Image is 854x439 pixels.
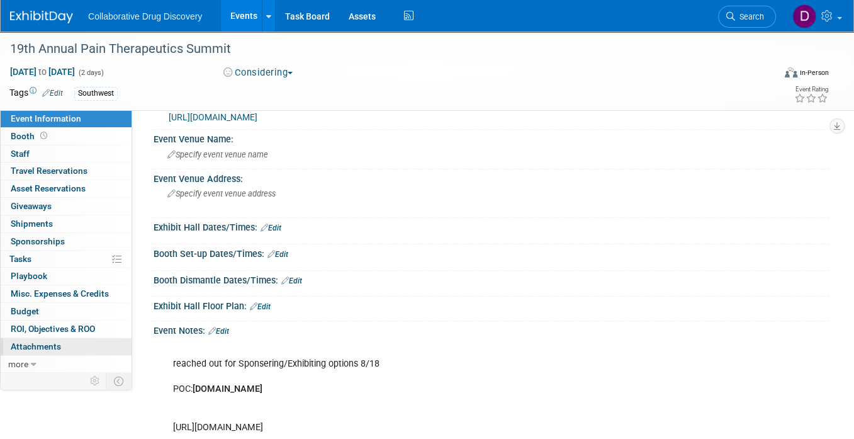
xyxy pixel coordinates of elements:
[88,11,202,21] span: Collaborative Drug Discovery
[9,66,76,77] span: [DATE] [DATE]
[11,341,61,351] span: Attachments
[1,145,132,162] a: Staff
[718,6,776,28] a: Search
[1,128,132,145] a: Booth
[11,166,87,176] span: Travel Reservations
[9,86,63,101] td: Tags
[208,327,229,336] a: Edit
[84,373,106,389] td: Personalize Event Tab Strip
[154,130,829,145] div: Event Venue Name:
[11,131,50,141] span: Booth
[792,4,816,28] img: Daniel Castro
[794,86,828,93] div: Event Rating
[11,271,47,281] span: Playbook
[1,162,132,180] a: Travel Reservations
[154,297,829,313] div: Exhibit Hall Floor Plan:
[154,218,829,234] div: Exhibit Hall Dates/Times:
[267,250,288,259] a: Edit
[735,12,764,21] span: Search
[281,277,302,285] a: Edit
[193,384,262,394] b: [DOMAIN_NAME]
[11,149,30,159] span: Staff
[8,359,28,369] span: more
[11,219,53,229] span: Shipments
[1,198,132,215] a: Giveaways
[1,338,132,355] a: Attachments
[1,180,132,197] a: Asset Reservations
[11,183,86,193] span: Asset Reservations
[1,233,132,250] a: Sponsorships
[167,150,268,159] span: Specify event venue name
[1,110,132,127] a: Event Information
[785,67,797,77] img: Format-Inperson.png
[11,201,52,211] span: Giveaways
[11,113,81,123] span: Event Information
[154,271,829,287] div: Booth Dismantle Dates/Times:
[167,189,276,198] span: Specify event venue address
[799,68,829,77] div: In-Person
[42,89,63,98] a: Edit
[106,373,132,389] td: Toggle Event Tabs
[1,303,132,320] a: Budget
[11,306,39,316] span: Budget
[1,356,132,373] a: more
[250,302,271,311] a: Edit
[154,321,829,338] div: Event Notes:
[1,215,132,232] a: Shipments
[169,112,257,122] a: [URL][DOMAIN_NAME]
[154,169,829,185] div: Event Venue Address:
[6,38,759,60] div: 19th Annual Pain Therapeutics Summit
[11,324,95,334] span: ROI, Objectives & ROO
[708,66,829,84] div: Event Format
[11,236,65,246] span: Sponsorships
[11,288,109,299] span: Misc. Expenses & Credits
[74,87,118,100] div: Southwest
[10,11,73,23] img: ExhibitDay
[261,224,281,232] a: Edit
[37,67,48,77] span: to
[1,321,132,338] a: ROI, Objectives & ROO
[1,268,132,285] a: Playbook
[9,254,31,264] span: Tasks
[77,69,104,77] span: (2 days)
[154,244,829,261] div: Booth Set-up Dates/Times:
[1,285,132,302] a: Misc. Expenses & Credits
[38,131,50,140] span: Booth not reserved yet
[219,66,298,79] button: Considering
[1,251,132,268] a: Tasks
